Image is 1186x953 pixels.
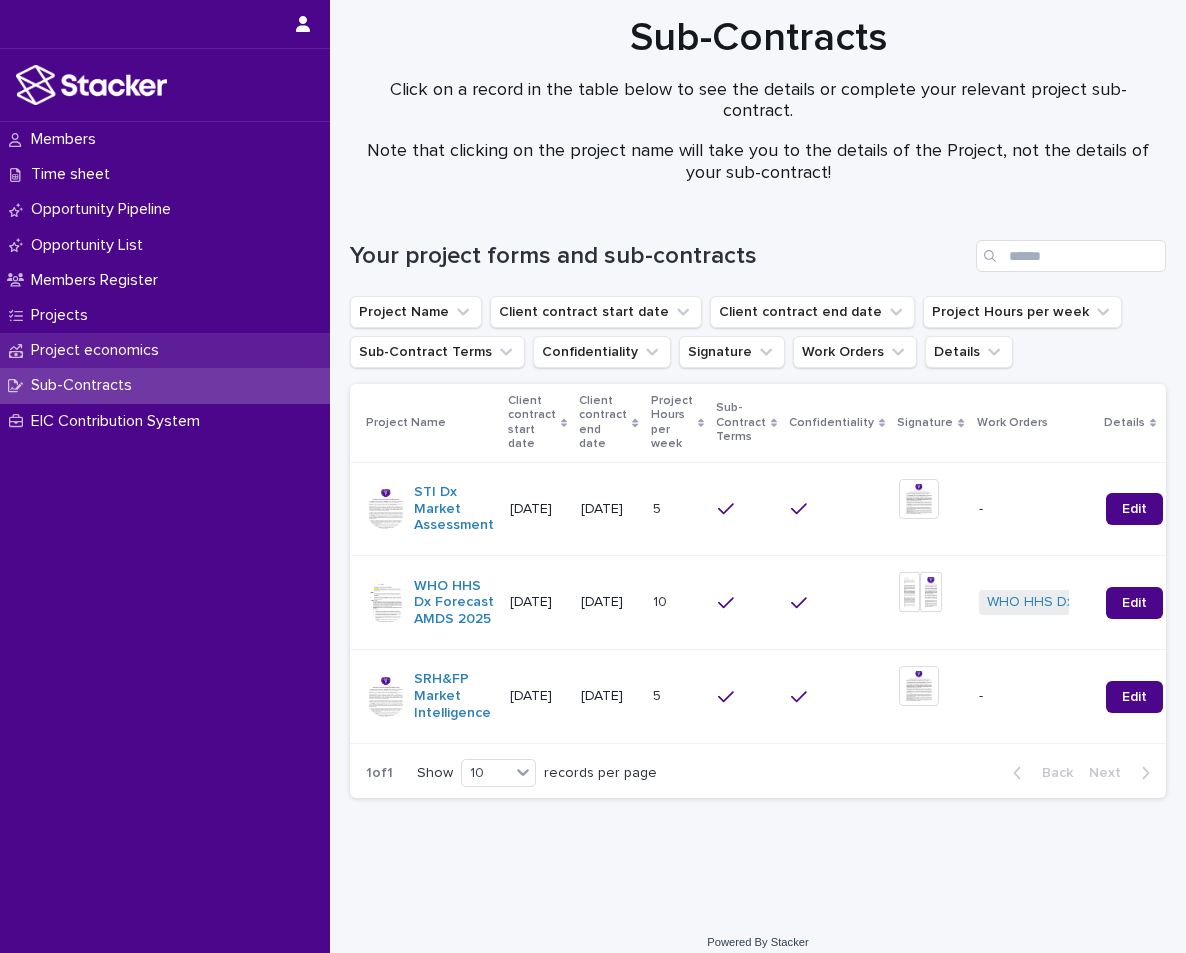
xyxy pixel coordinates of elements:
[581,594,636,611] p: [DATE]
[23,236,159,255] p: Opportunity List
[23,130,112,149] p: Members
[350,336,525,368] button: Sub-Contract Terms
[510,688,565,705] p: [DATE]
[579,390,627,456] p: Client contract end date
[350,749,409,798] p: 1 of 1
[350,242,968,271] h1: Your project forms and sub-contracts
[414,484,494,534] a: STI Dx Market Assessment
[716,397,766,448] p: Sub-Contract Terms
[23,271,174,290] p: Members Register
[581,501,636,518] p: [DATE]
[23,341,175,360] p: Project economics
[707,936,808,948] a: Powered By Stacker
[1030,766,1073,780] span: Back
[417,765,453,782] p: Show
[653,684,665,705] p: 5
[366,412,446,434] p: Project Name
[789,412,874,434] p: Confidentiality
[1106,587,1163,619] a: Edit
[350,296,482,328] button: Project Name
[1122,502,1147,516] span: Edit
[923,296,1122,328] button: Project Hours per week
[23,412,216,431] p: EIC Contribution System
[1106,493,1163,525] a: Edit
[544,765,657,782] p: records per page
[793,336,917,368] button: Work Orders
[414,671,494,721] a: SRH&FP Market Intelligence
[1104,412,1145,434] p: Details
[651,390,693,456] p: Project Hours per week
[16,65,167,105] img: stacker-logo-white.png
[490,296,702,328] button: Client contract start date
[358,80,1158,123] p: Click on a record in the table below to see the details or complete your relevant project sub-con...
[710,296,915,328] button: Client contract end date
[462,763,510,784] div: 10
[1081,764,1166,782] button: Next
[1106,681,1163,713] a: Edit
[979,501,1090,518] p: -
[23,200,187,219] p: Opportunity Pipeline
[679,336,785,368] button: Signature
[23,376,148,395] p: Sub-Contracts
[1089,766,1133,780] span: Next
[23,165,126,184] p: Time sheet
[358,141,1158,184] p: Note that clicking on the project name will take you to the details of the Project, not the detai...
[925,336,1013,368] button: Details
[510,501,565,518] p: [DATE]
[508,390,556,456] p: Client contract start date
[350,14,1166,62] h1: Sub-Contracts
[581,688,636,705] p: [DATE]
[653,497,665,518] p: 5
[976,240,1166,272] input: Search
[414,578,494,628] a: WHO HHS Dx Forecast AMDS 2025
[510,594,565,611] p: [DATE]
[979,688,1090,705] p: -
[23,306,104,325] p: Projects
[653,590,671,611] p: 10
[997,764,1081,782] button: Back
[897,412,953,434] p: Signature
[977,412,1048,434] p: Work Orders
[533,336,671,368] button: Confidentiality
[1122,690,1147,704] span: Edit
[1122,596,1147,610] span: Edit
